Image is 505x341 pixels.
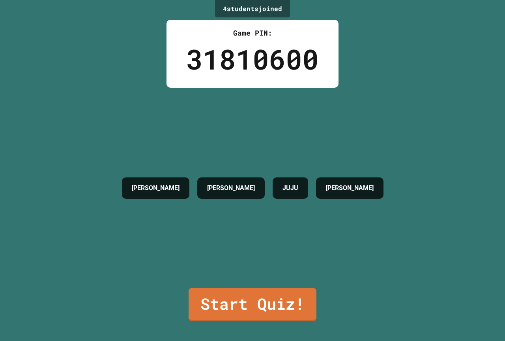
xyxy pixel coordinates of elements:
div: 31810600 [186,38,319,80]
h4: JUJU [282,183,298,193]
h4: [PERSON_NAME] [207,183,255,193]
a: Start Quiz! [189,288,316,321]
h4: [PERSON_NAME] [132,183,180,193]
div: Game PIN: [186,28,319,38]
h4: [PERSON_NAME] [326,183,374,193]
